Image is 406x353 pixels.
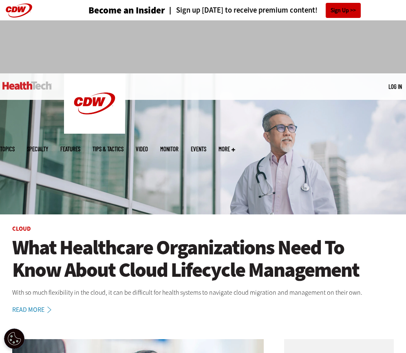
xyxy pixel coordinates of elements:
[4,329,24,349] button: Open Preferences
[60,146,80,152] a: Features
[12,225,31,233] a: Cloud
[165,7,318,14] a: Sign up [DATE] to receive premium content!
[160,146,179,152] a: MonITor
[2,82,52,90] img: Home
[388,82,402,91] div: User menu
[191,146,206,152] a: Events
[218,146,235,152] span: More
[12,287,394,298] p: With so much flexibility in the cloud, it can be difficult for health systems to navigate cloud m...
[64,127,125,136] a: CDW
[12,307,60,313] a: Read More
[326,3,361,18] a: Sign Up
[93,146,124,152] a: Tips & Tactics
[136,146,148,152] a: Video
[64,73,125,134] img: Home
[4,329,24,349] div: Cookie Settings
[12,236,394,281] a: What Healthcare Organizations Need To Know About Cloud Lifecycle Management
[27,146,48,152] span: Specialty
[88,6,165,15] a: Become an Insider
[388,83,402,90] a: Log in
